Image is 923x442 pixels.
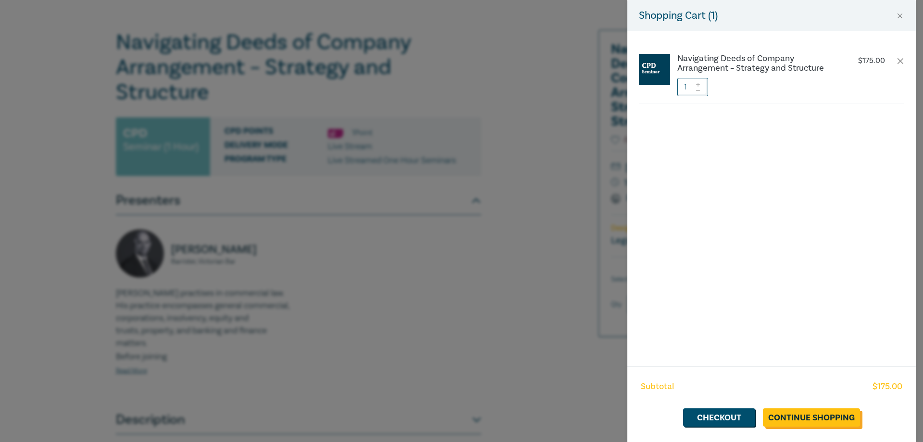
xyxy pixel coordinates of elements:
[763,408,860,427] a: Continue Shopping
[639,54,670,85] img: CPD%20Seminar.jpg
[641,380,674,393] span: Subtotal
[677,54,837,73] a: Navigating Deeds of Company Arrangement – Strategy and Structure
[639,8,718,24] h5: Shopping Cart ( 1 )
[677,78,708,96] input: 1
[858,56,885,65] p: $ 175.00
[683,408,755,427] a: Checkout
[896,12,904,20] button: Close
[873,380,902,393] span: $ 175.00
